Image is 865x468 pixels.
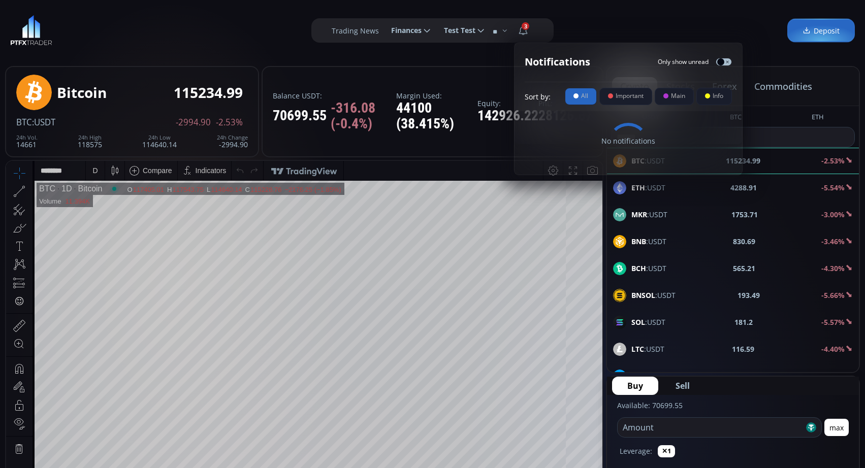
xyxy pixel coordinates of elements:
b: 1753.71 [731,209,758,220]
span: Only show unread [658,57,709,66]
b: BNSOL [631,290,655,300]
div: 11.394K [59,37,83,44]
div: 117543.75 [166,25,197,32]
div: 1d [115,408,123,416]
div: 5y [37,408,44,416]
span: :USDT [631,344,664,354]
button: 10:25:28 (UTC) [477,403,533,422]
span: :USDT [631,290,676,300]
label: Trading News [332,25,379,36]
label: Equity: [477,99,538,107]
span: :USDT [631,263,666,274]
span: Buy [627,380,643,392]
div: 5d [100,408,108,416]
span: Finances [384,20,422,41]
button: Sell [660,377,705,395]
div: 114640.14 [142,135,177,148]
button: commodities [746,77,820,95]
div: 117405.01 [127,25,158,32]
b: ETH [631,183,645,192]
b: MKR [631,210,647,219]
b: LTC [631,344,644,354]
button: Main [655,88,694,105]
div: 1m [83,408,92,416]
span: :USDT [631,182,665,193]
b: 4288.91 [730,182,757,193]
b: 116.59 [732,344,754,354]
span: Sort by: [525,91,551,102]
b: 193.49 [738,290,760,300]
span: 10:25:28 (UTC) [480,408,529,416]
span: :USDT [32,116,55,128]
div: Bitcoin [66,23,96,32]
b: 565.21 [733,263,755,274]
div: 114640.14 [205,25,236,32]
b: SOL [631,317,645,327]
div: log [560,408,570,416]
div: Toggle Percentage [542,403,557,422]
div: 115228.76 [244,25,275,32]
div: H [161,25,166,32]
div: −2176.25 (−1.85%) [278,25,335,32]
div: Indicators [189,6,220,14]
div: 142926.22 [477,108,538,124]
div: 1y [51,408,59,416]
div: Market open [104,23,113,32]
span: BTC [16,116,32,128]
b: 24.92 [737,371,755,381]
b: 830.69 [733,236,755,247]
b: -4.40% [821,344,845,354]
span: -2.53% [216,118,243,127]
div: 115234.99 [174,85,243,101]
b: -5.54% [821,183,845,192]
div: 118575 [78,135,102,148]
div: 24h High [78,135,102,141]
span: -316.08 (-0.4%) [331,101,396,132]
div: Toggle Auto Scale [573,403,594,422]
button: ETH [808,112,828,125]
div: BTC [33,23,49,32]
span: Deposit [803,25,840,36]
span: :USDT [631,236,666,247]
p: Notifications [525,54,590,70]
span: 3 [522,22,529,30]
div: Hide Drawings Toolbar [23,379,28,392]
button: max [824,419,849,436]
button: Buy [612,377,658,395]
span: Test Test [437,20,475,41]
span: :USDT [631,371,668,381]
label: Leverage: [620,446,652,456]
div: 14661 [16,135,38,148]
div: auto [577,408,591,416]
div: -2994.90 [217,135,248,148]
span: Sell [676,380,690,392]
label: Available: 70699.55 [617,400,683,410]
span: :USDT [631,209,667,220]
b: BCH [631,263,646,273]
div: 70699.55 [273,101,396,132]
div: Volume [33,37,55,44]
div: 24h Low [142,135,177,141]
label: Balance USDT: [273,92,396,99]
img: LOGO [10,15,52,46]
div: C [239,25,244,32]
b: LINK [631,371,648,381]
a: Deposit [787,19,855,43]
b: 0.89% [824,371,845,381]
div: 1D [49,23,66,32]
div: 24h Change [217,135,248,141]
div: Compare [137,6,166,14]
label: Margin Used: [396,92,477,99]
b: -3.46% [821,237,845,246]
div: Go to [136,403,152,422]
b: -5.66% [821,290,845,300]
button: All [565,88,597,105]
b: 181.2 [734,317,753,327]
b: BNB [631,237,646,246]
button: Important [599,88,652,105]
div: No notifications [601,136,655,146]
b: -4.30% [821,263,845,273]
button: Info [696,88,732,105]
div: 44100 (38.415%) [396,101,477,132]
